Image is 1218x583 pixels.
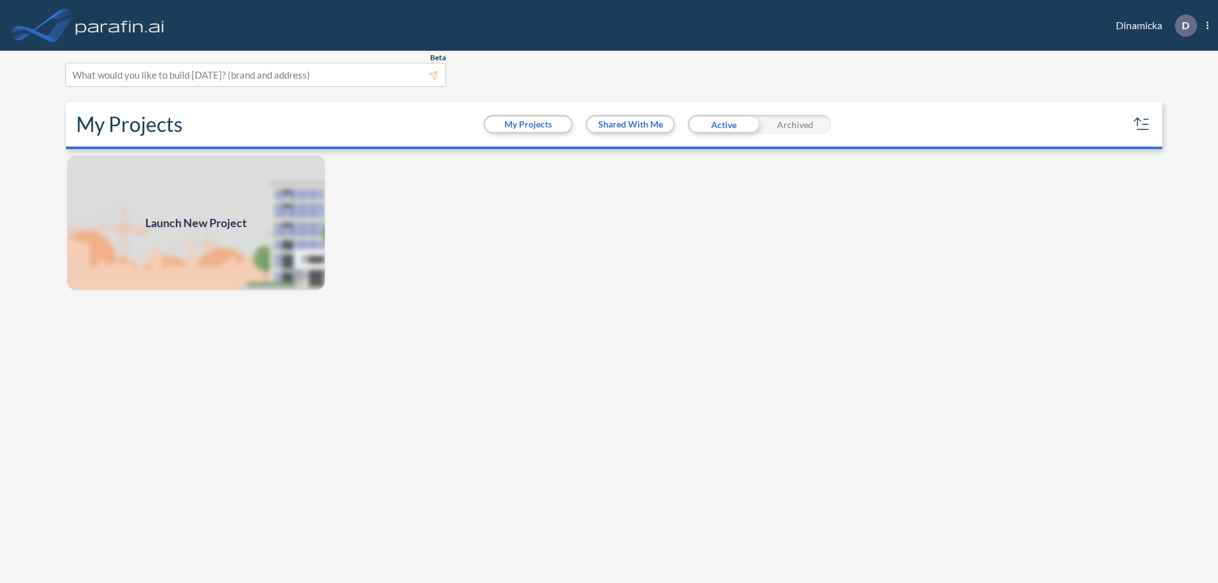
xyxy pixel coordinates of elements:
[430,53,446,63] span: Beta
[76,112,183,136] h2: My Projects
[587,117,673,132] button: Shared With Me
[688,115,759,134] div: Active
[1097,15,1208,37] div: Dinamicka
[145,214,247,232] span: Launch New Project
[66,154,326,291] img: add
[73,13,167,38] img: logo
[759,115,831,134] div: Archived
[1182,20,1189,31] p: D
[1132,114,1152,134] button: sort
[66,154,326,291] a: Launch New Project
[485,117,571,132] button: My Projects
